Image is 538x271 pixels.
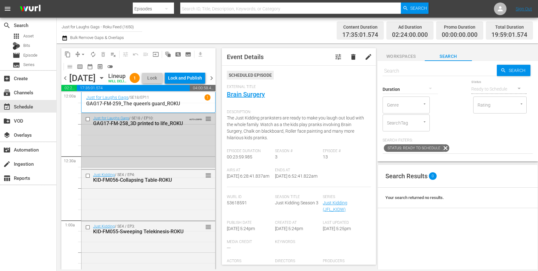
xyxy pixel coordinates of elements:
a: Just Kidding (JFL_KIDW) [323,200,347,212]
span: auto_awesome_motion_outlined [165,51,171,58]
span: Remove Gaps & Overlaps [73,49,88,59]
span: reorder [205,172,211,179]
span: input [153,51,159,58]
span: Search [425,53,472,60]
span: Directors [275,259,320,264]
span: Series [323,195,368,200]
span: Lock [145,75,160,81]
span: 17:35:01.574 [342,31,378,39]
span: autorenew_outlined [90,51,96,58]
span: 0 [429,172,437,180]
span: AUTO-LOOPED [189,115,202,120]
span: External Title [227,85,368,90]
a: Just Kidding [93,173,115,177]
span: Airs At [227,168,272,173]
span: Wurl Id [227,195,272,200]
span: Search Results [385,172,428,180]
span: VOD [3,117,11,125]
div: [DATE] [69,73,96,83]
span: 1 [130,75,140,80]
div: Scheduled Episode [227,71,274,80]
span: arrow_drop_down [80,51,86,58]
span: Create [3,75,11,82]
div: / SE4 / EP4: [93,173,184,183]
span: Ends At [275,168,320,173]
span: 53618591 [227,200,247,205]
span: Copy Lineup [63,49,73,59]
span: pageview_outlined [175,51,181,58]
span: Status: Ready to Schedule [384,144,442,152]
button: tune [331,49,346,64]
a: Just for Laughs Gags [86,95,128,100]
span: compress [75,51,81,58]
span: Asset [13,32,20,40]
span: Just Kidding Season 3 [275,200,318,205]
span: Workspaces [378,53,425,60]
a: Just for Laughs Gags [93,116,129,120]
span: chevron_left [61,74,69,82]
span: reorder [205,224,211,230]
div: GAG17-FM-258_3D printed to life_ROKU [93,120,184,126]
span: Schedule [3,103,11,111]
span: Automation [3,146,11,154]
button: Search [401,3,429,14]
span: Episode [13,52,20,59]
span: The Just Kidding pranksters are ready to make you laugh out loud with the whole family. Watch as ... [227,115,364,140]
span: Your search returned no results. [385,195,444,200]
span: Episode [23,52,37,58]
span: Publish Date [227,220,272,225]
span: menu [4,5,11,13]
span: Create Series Block [183,49,193,59]
span: Series [13,61,20,69]
span: 04:00:58.426 [190,85,216,91]
span: search [3,22,11,29]
span: [DATE] 5:25pm [323,226,351,231]
span: Series [23,62,35,68]
span: Week Calendar View [75,62,85,72]
div: Lineup [108,73,127,80]
p: Search Filters: [383,138,533,143]
p: 1 [206,95,209,100]
span: Loop Content [88,49,98,59]
span: Search [506,65,530,76]
a: Sign Out [516,6,532,11]
span: Keywords [275,240,320,245]
span: Refresh All Search Blocks [161,48,173,60]
div: Ready to Schedule [471,80,527,98]
span: toggle_off [107,64,113,70]
button: reorder [205,172,211,178]
span: Download as CSV [193,48,205,60]
span: Asset [23,33,34,39]
button: Open [422,101,428,107]
span: 19:59:01.574 [491,31,527,39]
button: Lock [142,73,162,83]
span: Create Search Block [173,49,183,59]
span: Bulk Remove Gaps & Overlaps [69,35,124,40]
button: Search [497,65,530,76]
span: --- [227,245,231,250]
span: Actors [227,259,272,264]
span: Ingestion [3,160,11,168]
div: Lock and Publish [168,72,202,84]
span: Season Title [275,195,320,200]
button: delete [346,49,361,64]
div: KID-FM055-Sweeping Telekinesis-ROKU [93,229,184,235]
div: KID-FM056-Collapsing Table-ROKU [93,177,184,183]
div: Total Duration [491,23,527,31]
button: Open [422,119,428,125]
span: Created At [275,220,320,225]
span: Channels [3,89,11,97]
span: [DATE] 6:28:41.837am [227,174,269,179]
span: [DATE] 6:52:41.822am [275,174,317,179]
span: calendar_view_week_outlined [77,64,83,70]
span: Description: [227,110,368,115]
span: date_range_outlined [87,64,93,70]
span: Overlays [3,131,11,139]
button: reorder [205,115,211,122]
span: Reports [3,174,11,182]
span: Event Details [227,53,264,61]
div: / SE18 / EP10: [93,116,184,126]
p: SE18 / [130,95,140,100]
span: Fill episodes with ad slates [141,49,151,59]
